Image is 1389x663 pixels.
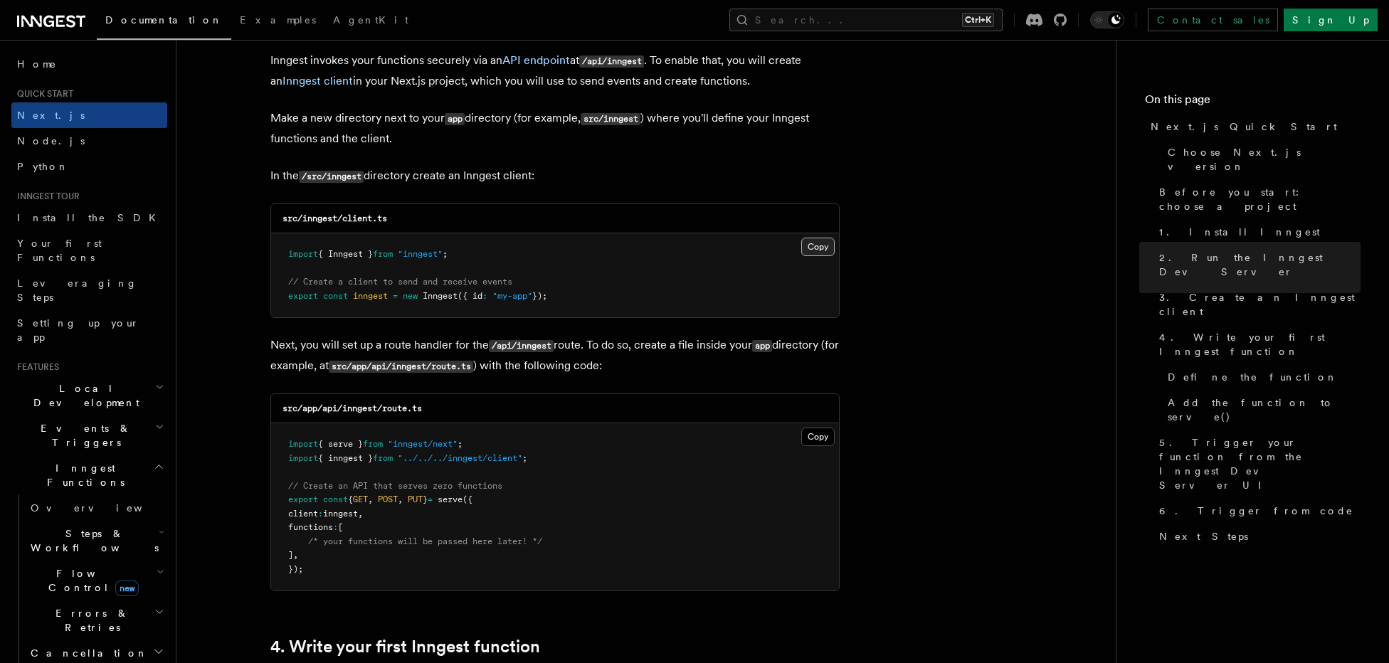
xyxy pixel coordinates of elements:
[11,421,155,450] span: Events & Triggers
[1090,11,1124,28] button: Toggle dark mode
[17,277,137,303] span: Leveraging Steps
[1162,364,1361,390] a: Define the function
[1153,219,1361,245] a: 1. Install Inngest
[338,522,343,532] span: [
[482,291,487,301] span: :
[581,113,640,125] code: src/inngest
[324,4,417,38] a: AgentKit
[445,113,465,125] code: app
[1159,290,1361,319] span: 3. Create an Inngest client
[25,600,167,640] button: Errors & Retries
[231,4,324,38] a: Examples
[323,509,358,519] span: inngest
[288,439,318,449] span: import
[729,9,1003,31] button: Search...Ctrl+K
[403,291,418,301] span: new
[293,550,298,560] span: ,
[408,494,423,504] span: PUT
[25,561,167,600] button: Flow Controlnew
[1148,9,1278,31] a: Contact sales
[393,291,398,301] span: =
[329,361,473,373] code: src/app/api/inngest/route.ts
[288,291,318,301] span: export
[270,335,840,376] p: Next, you will set up a route handler for the route. To do so, create a file inside your director...
[1168,145,1361,174] span: Choose Next.js version
[288,453,318,463] span: import
[318,453,373,463] span: { inngest }
[1159,225,1320,239] span: 1. Install Inngest
[353,494,368,504] span: GET
[97,4,231,40] a: Documentation
[288,550,293,560] span: ]
[1168,370,1338,384] span: Define the function
[25,566,157,595] span: Flow Control
[1159,185,1361,213] span: Before you start: choose a project
[288,564,303,574] span: });
[25,646,148,660] span: Cancellation
[398,249,443,259] span: "inngest"
[1153,498,1361,524] a: 6. Trigger from code
[25,606,154,635] span: Errors & Retries
[1153,324,1361,364] a: 4. Write your first Inngest function
[1159,330,1361,359] span: 4. Write your first Inngest function
[1151,120,1337,134] span: Next.js Quick Start
[240,14,316,26] span: Examples
[25,526,159,555] span: Steps & Workflows
[318,249,373,259] span: { Inngest }
[522,453,527,463] span: ;
[11,230,167,270] a: Your first Functions
[270,166,840,186] p: In the directory create an Inngest client:
[11,102,167,128] a: Next.js
[579,55,644,68] code: /api/inngest
[489,340,554,352] code: /api/inngest
[423,291,458,301] span: Inngest
[323,494,348,504] span: const
[11,270,167,310] a: Leveraging Steps
[333,522,338,532] span: :
[502,53,570,67] a: API endpoint
[11,361,59,373] span: Features
[17,110,85,121] span: Next.js
[1159,529,1248,543] span: Next Steps
[363,439,383,449] span: from
[358,509,363,519] span: ,
[11,205,167,230] a: Install the SDK
[17,317,139,343] span: Setting up your app
[1145,114,1361,139] a: Next.js Quick Start
[11,376,167,415] button: Local Development
[373,453,393,463] span: from
[1153,524,1361,549] a: Next Steps
[115,580,139,596] span: new
[378,494,398,504] span: POST
[288,481,502,491] span: // Create an API that serves zero functions
[11,415,167,455] button: Events & Triggers
[801,238,835,256] button: Copy
[25,521,167,561] button: Steps & Workflows
[11,128,167,154] a: Node.js
[11,154,167,179] a: Python
[288,277,512,287] span: // Create a client to send and receive events
[299,171,364,183] code: /src/inngest
[1159,435,1361,492] span: 5. Trigger your function from the Inngest Dev Server UI
[282,403,422,413] code: src/app/api/inngest/route.ts
[318,509,323,519] span: :
[398,494,403,504] span: ,
[463,494,472,504] span: ({
[11,455,167,495] button: Inngest Functions
[398,453,522,463] span: "../../../inngest/client"
[353,291,388,301] span: inngest
[458,439,463,449] span: ;
[11,381,155,410] span: Local Development
[270,51,840,91] p: Inngest invokes your functions securely via an at . To enable that, you will create an in your Ne...
[752,340,772,352] code: app
[282,213,387,223] code: src/inngest/client.ts
[438,494,463,504] span: serve
[11,461,154,489] span: Inngest Functions
[333,14,408,26] span: AgentKit
[270,108,840,149] p: Make a new directory next to your directory (for example, ) where you'll define your Inngest func...
[105,14,223,26] span: Documentation
[25,495,167,521] a: Overview
[288,494,318,504] span: export
[288,509,318,519] span: client
[348,494,353,504] span: {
